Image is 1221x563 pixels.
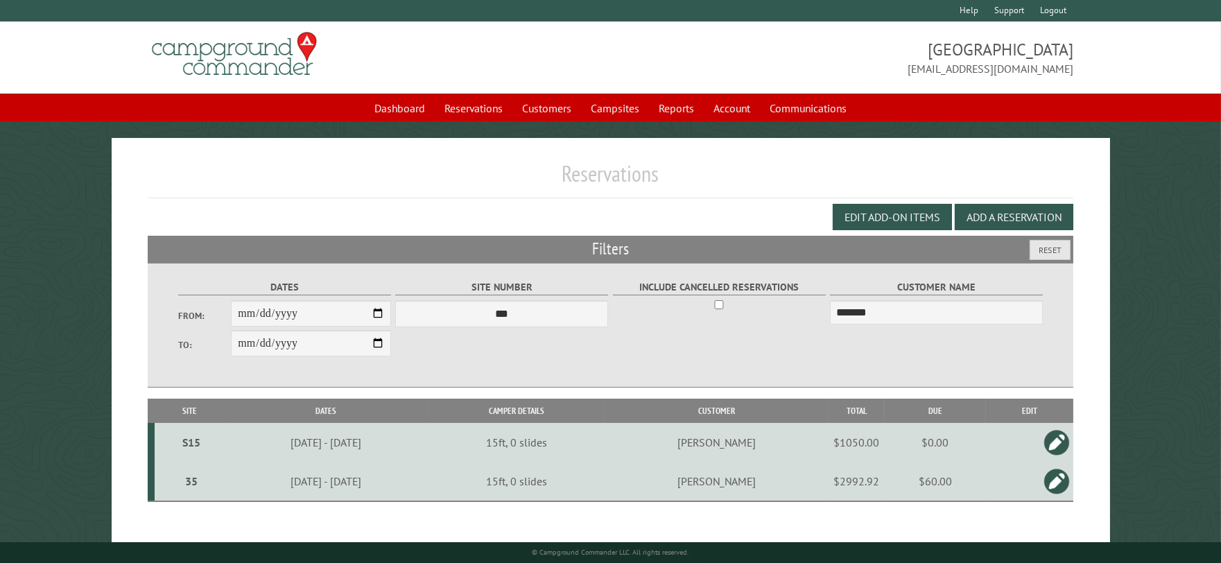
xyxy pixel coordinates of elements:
th: Customer [605,399,829,423]
div: S15 [160,435,222,449]
td: 15ft, 0 slides [428,423,605,462]
label: Customer Name [830,279,1043,295]
th: Due [884,399,986,423]
th: Site [155,399,225,423]
img: Campground Commander [148,27,321,81]
td: $2992.92 [829,462,884,501]
th: Dates [225,399,428,423]
h2: Filters [148,236,1073,262]
label: Include Cancelled Reservations [613,279,826,295]
td: $0.00 [884,423,986,462]
td: [PERSON_NAME] [605,462,829,501]
button: Reset [1030,240,1071,260]
td: $1050.00 [829,423,884,462]
label: Dates [178,279,391,295]
a: Campsites [582,95,648,121]
a: Reports [650,95,702,121]
td: 15ft, 0 slides [428,462,605,501]
label: Site Number [395,279,608,295]
label: From: [178,309,232,322]
div: [DATE] - [DATE] [227,435,426,449]
a: Communications [761,95,855,121]
th: Total [829,399,884,423]
a: Customers [514,95,580,121]
div: [DATE] - [DATE] [227,474,426,488]
div: 35 [160,474,222,488]
th: Camper Details [428,399,605,423]
span: [GEOGRAPHIC_DATA] [EMAIL_ADDRESS][DOMAIN_NAME] [611,38,1073,77]
th: Edit [986,399,1073,423]
h1: Reservations [148,160,1073,198]
a: Dashboard [366,95,433,121]
a: Account [705,95,759,121]
button: Add a Reservation [955,204,1073,230]
td: $60.00 [884,462,986,501]
button: Edit Add-on Items [833,204,952,230]
small: © Campground Commander LLC. All rights reserved. [532,548,689,557]
td: [PERSON_NAME] [605,423,829,462]
label: To: [178,338,232,352]
a: Reservations [436,95,511,121]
